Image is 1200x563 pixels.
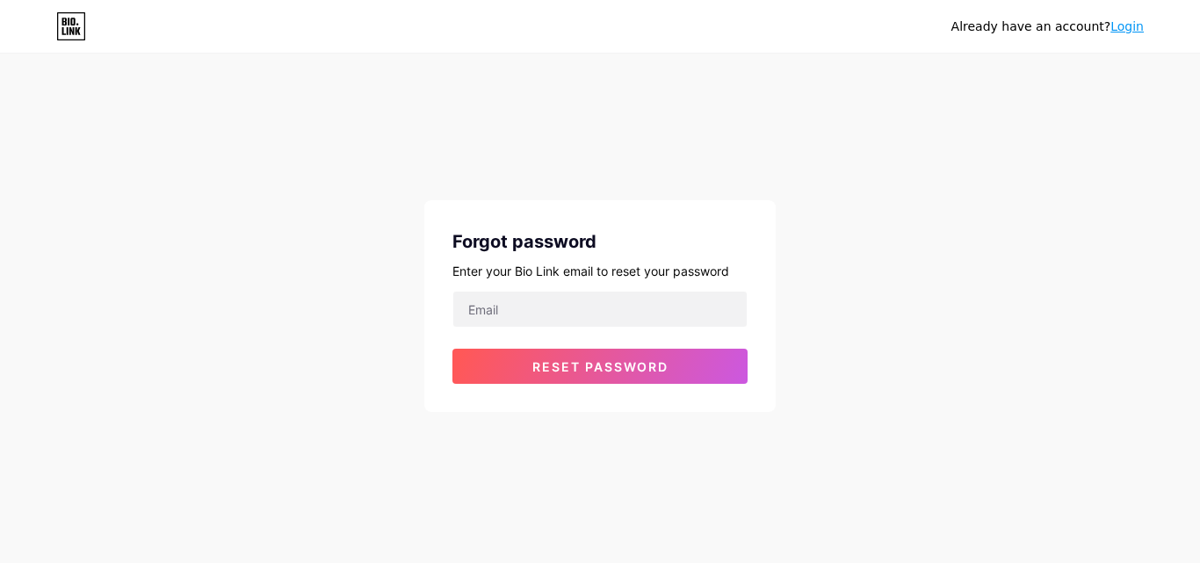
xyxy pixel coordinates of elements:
[452,228,748,255] div: Forgot password
[453,292,747,327] input: Email
[951,18,1144,36] div: Already have an account?
[532,359,669,374] span: Reset password
[452,349,748,384] button: Reset password
[1110,19,1144,33] a: Login
[452,262,748,280] div: Enter your Bio Link email to reset your password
